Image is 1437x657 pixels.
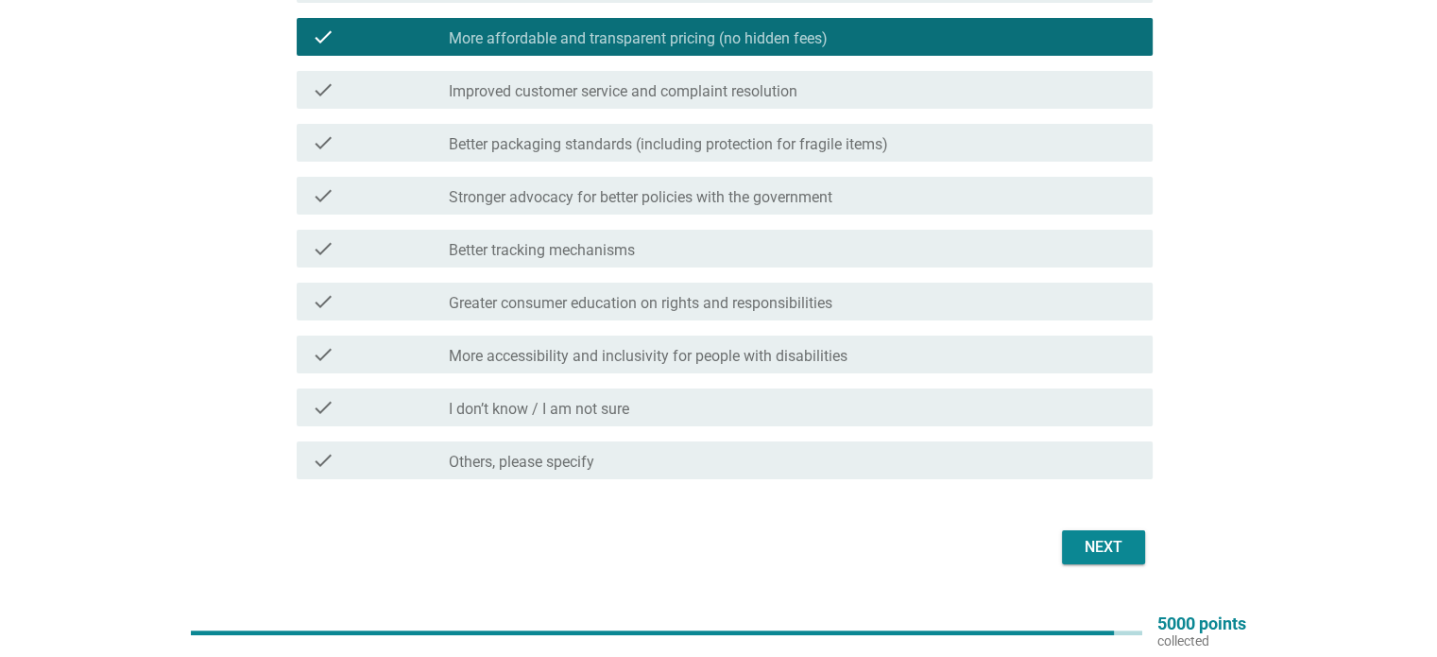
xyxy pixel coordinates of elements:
[449,241,635,260] label: Better tracking mechanisms
[312,184,334,207] i: check
[312,343,334,366] i: check
[449,82,797,101] label: Improved customer service and complaint resolution
[1062,530,1145,564] button: Next
[312,449,334,472] i: check
[312,237,334,260] i: check
[1077,536,1130,559] div: Next
[312,290,334,313] i: check
[449,294,832,313] label: Greater consumer education on rights and responsibilities
[1157,615,1246,632] p: 5000 points
[1157,632,1246,649] p: collected
[449,453,594,472] label: Others, please specify
[449,400,629,419] label: I don’t know / I am not sure
[312,26,334,48] i: check
[449,347,847,366] label: More accessibility and inclusivity for people with disabilities
[312,131,334,154] i: check
[449,29,828,48] label: More affordable and transparent pricing (no hidden fees)
[449,135,888,154] label: Better packaging standards (including protection for fragile items)
[312,396,334,419] i: check
[312,78,334,101] i: check
[449,188,832,207] label: Stronger advocacy for better policies with the government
